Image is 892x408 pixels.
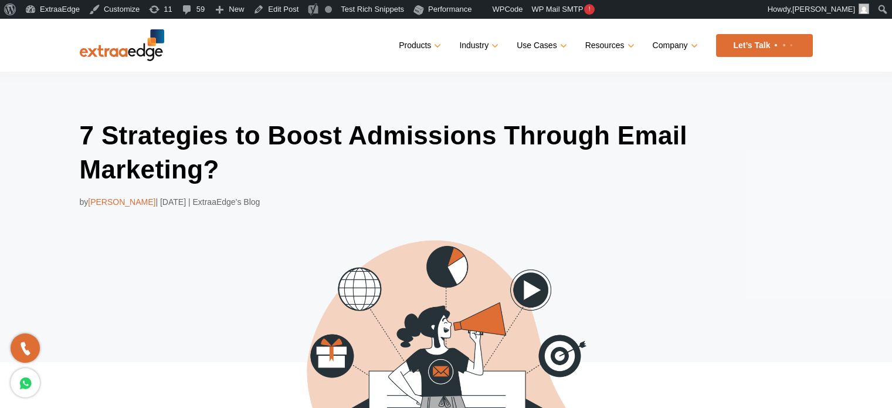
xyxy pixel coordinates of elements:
[653,37,696,54] a: Company
[517,37,564,54] a: Use Cases
[80,195,813,209] div: by | [DATE] | ExtraaEdge’s Blog
[716,34,813,57] a: Let’s Talk
[585,37,632,54] a: Resources
[792,5,855,14] span: [PERSON_NAME]
[459,37,496,54] a: Industry
[399,37,439,54] a: Products
[88,197,155,207] span: [PERSON_NAME]
[584,4,595,15] span: !
[80,119,813,186] h1: 7 Strategies to Boost Admissions Through Email Marketing?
